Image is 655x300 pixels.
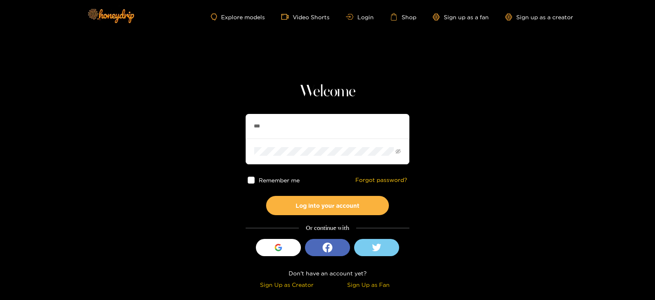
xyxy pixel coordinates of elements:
[355,177,407,184] a: Forgot password?
[246,223,409,233] div: Or continue with
[246,82,409,102] h1: Welcome
[330,280,407,289] div: Sign Up as Fan
[346,14,374,20] a: Login
[281,13,293,20] span: video-camera
[390,13,416,20] a: Shop
[211,14,265,20] a: Explore models
[266,196,389,215] button: Log into your account
[259,177,300,183] span: Remember me
[246,268,409,278] div: Don't have an account yet?
[281,13,330,20] a: Video Shorts
[395,149,401,154] span: eye-invisible
[505,14,573,20] a: Sign up as a creator
[248,280,325,289] div: Sign Up as Creator
[433,14,489,20] a: Sign up as a fan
